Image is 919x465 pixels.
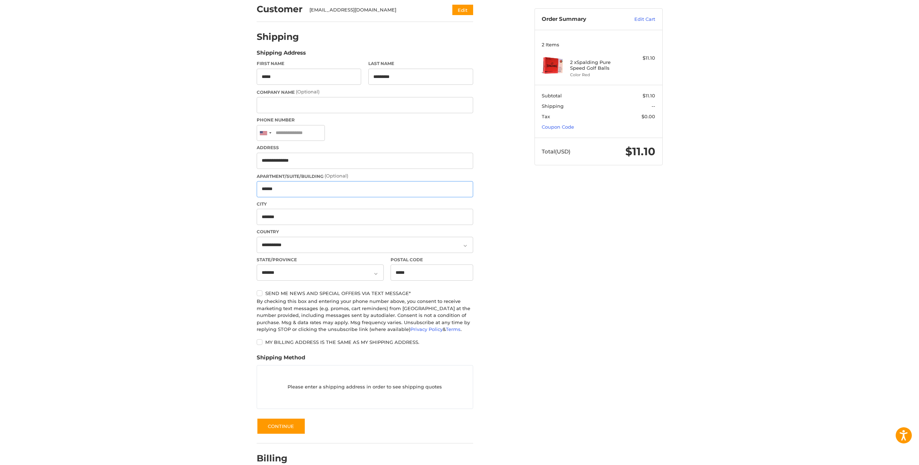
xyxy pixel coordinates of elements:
[257,339,473,345] label: My billing address is the same as my shipping address.
[257,60,361,67] label: First Name
[627,55,655,62] div: $11.10
[257,117,473,123] label: Phone Number
[446,326,461,332] a: Terms
[643,93,655,98] span: $11.10
[542,16,619,23] h3: Order Summary
[542,103,564,109] span: Shipping
[391,257,473,263] label: Postal Code
[642,114,655,119] span: $0.00
[542,93,562,98] span: Subtotal
[325,173,348,179] small: (Optional)
[309,6,438,14] div: [EMAIL_ADDRESS][DOMAIN_NAME]
[257,4,303,15] h2: Customer
[257,125,274,141] div: United States: +1
[257,201,473,207] label: City
[257,88,473,96] label: Company Name
[542,114,550,119] span: Tax
[257,298,473,333] div: By checking this box and entering your phone number above, you consent to receive marketing text ...
[257,229,473,235] label: Country
[625,145,655,158] span: $11.10
[257,418,305,434] button: Continue
[257,380,473,394] p: Please enter a shipping address in order to see shipping quotes
[257,257,384,263] label: State/Province
[257,290,473,296] label: Send me news and special offers via text message*
[619,16,655,23] a: Edit Cart
[452,5,473,15] button: Edit
[570,72,625,78] li: Color Red
[257,31,299,42] h2: Shipping
[257,354,305,365] legend: Shipping Method
[257,453,299,464] h2: Billing
[652,103,655,109] span: --
[257,49,306,60] legend: Shipping Address
[296,89,319,95] small: (Optional)
[410,326,443,332] a: Privacy Policy
[257,144,473,151] label: Address
[860,446,919,465] iframe: Google Customer Reviews
[542,148,570,155] span: Total (USD)
[542,124,574,130] a: Coupon Code
[257,172,473,180] label: Apartment/Suite/Building
[542,42,655,47] h3: 2 Items
[368,60,473,67] label: Last Name
[570,59,625,71] h4: 2 x Spalding Pure Speed Golf Balls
